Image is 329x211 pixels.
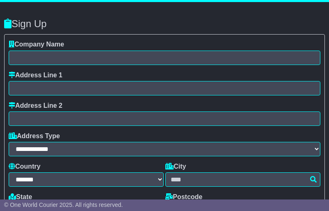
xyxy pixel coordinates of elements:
label: Country [9,162,40,170]
h3: Sign Up [4,19,325,29]
label: Postcode [165,193,202,201]
label: Address Type [9,132,60,140]
label: City [165,162,186,170]
label: Address Line 2 [9,102,63,109]
span: © One World Courier 2025. All rights reserved. [4,202,123,208]
label: State [9,193,32,201]
label: Company Name [9,40,64,48]
label: Address Line 1 [9,71,63,79]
